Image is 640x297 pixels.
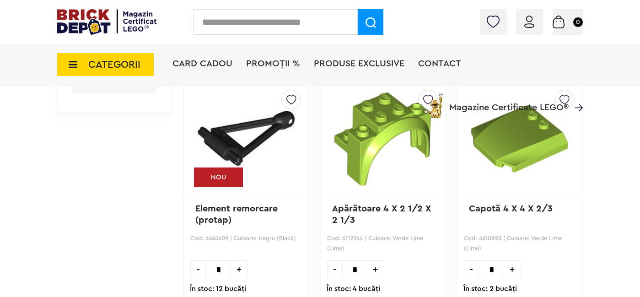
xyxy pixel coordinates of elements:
a: Magazine Certificate LEGO® [569,91,583,100]
a: Contact [418,59,461,68]
img: Capotă 4 X 4 X 2/3 [469,90,570,187]
a: Element remorcare (protap) [195,204,280,225]
p: Cod: 4610893 | Culoare: Verde Lime (Lime) [464,233,575,254]
small: 0 [573,17,583,27]
span: + [504,260,521,278]
a: Apărătoare 4 X 2 1/2 X 2 1/3 [332,204,434,225]
span: Magazine Certificate LEGO® [449,91,569,112]
span: - [464,260,479,278]
p: Cod: 6112244 | Culoare: Verde Lime (Lime) [327,233,439,254]
span: CATEGORII [88,59,140,70]
a: Card Cadou [172,59,232,68]
a: Capotă 4 X 4 X 2/3 [469,204,553,213]
span: - [190,260,205,278]
img: Apărătoare 4 X 2 1/2 X 2 1/3 [332,90,434,187]
span: - [327,260,342,278]
img: Element remorcare (protap) [195,90,297,187]
span: + [231,260,247,278]
a: PROMOȚII % [246,59,300,68]
div: NOU [194,167,243,187]
a: Produse exclusive [314,59,404,68]
p: Cod: 6464609 | Culoare: Negru (Black) [190,233,302,254]
span: + [367,260,384,278]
